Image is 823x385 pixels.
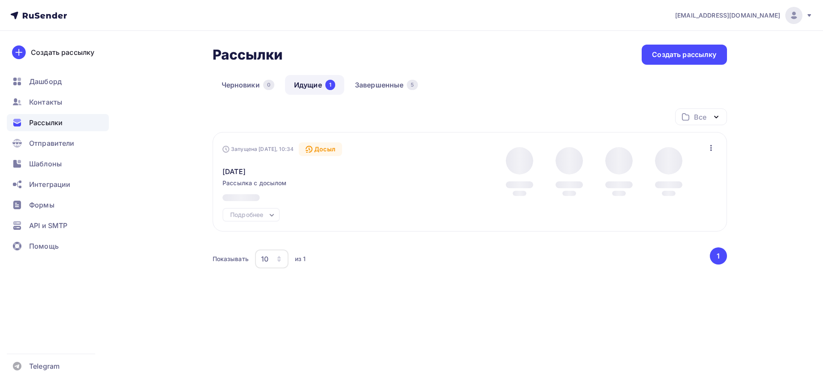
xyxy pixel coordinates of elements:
a: Рассылки [7,114,109,131]
button: Все [675,108,727,125]
span: API и SMTP [29,220,67,231]
div: Показывать [213,255,249,263]
button: 10 [255,249,289,269]
div: 0 [263,80,274,90]
div: Подробнее [230,210,263,220]
span: Контакты [29,97,62,107]
button: Go to page 1 [710,247,727,265]
a: Черновики0 [213,75,283,95]
span: Рассылки [29,117,63,128]
a: Формы [7,196,109,214]
div: 5 [407,80,418,90]
a: Завершенные5 [346,75,427,95]
a: Шаблоны [7,155,109,172]
div: 1 [325,80,335,90]
span: Дашборд [29,76,62,87]
div: Все [694,112,706,122]
a: Дашборд [7,73,109,90]
div: Досыл [299,142,342,156]
span: Telegram [29,361,60,371]
span: Отправители [29,138,75,148]
span: [EMAIL_ADDRESS][DOMAIN_NAME] [675,11,780,20]
span: Шаблоны [29,159,62,169]
div: Создать рассылку [652,50,716,60]
div: 10 [261,254,268,264]
a: Идущие1 [285,75,344,95]
span: Помощь [29,241,59,251]
span: Формы [29,200,54,210]
a: [EMAIL_ADDRESS][DOMAIN_NAME] [675,7,813,24]
h2: Рассылки [213,46,283,63]
span: [DATE] [222,166,246,177]
div: Запущена [DATE], 10:34 [222,146,294,153]
a: Контакты [7,93,109,111]
span: Рассылка с досылом [222,179,287,187]
div: из 1 [295,255,306,263]
span: Интеграции [29,179,70,189]
ul: Pagination [708,247,727,265]
a: Отправители [7,135,109,152]
div: Создать рассылку [31,47,94,57]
